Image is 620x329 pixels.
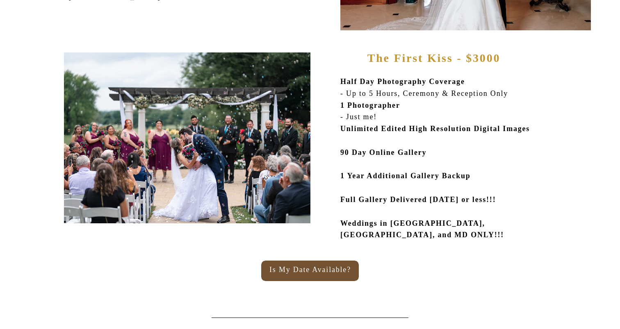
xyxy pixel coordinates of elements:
[264,264,356,273] a: Is My Date Available?
[367,52,500,64] b: The First Kiss - $3000
[340,219,504,239] b: Weddings in [GEOGRAPHIC_DATA], [GEOGRAPHIC_DATA], and MD ONLY!!!
[340,172,471,180] b: 1 Year Additional Gallery Backup
[340,125,530,133] b: Unlimited Edited High Resolution Digital Images
[340,76,565,244] p: - Up to 5 Hours, Ceremony & Reception Only - Just me!
[340,148,426,157] b: 90 Day Online Gallery
[340,101,400,109] b: 1 Photographer
[340,195,496,204] b: Full Gallery Delivered [DATE] or less!!!
[340,77,465,86] b: Half Day Photography Coverage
